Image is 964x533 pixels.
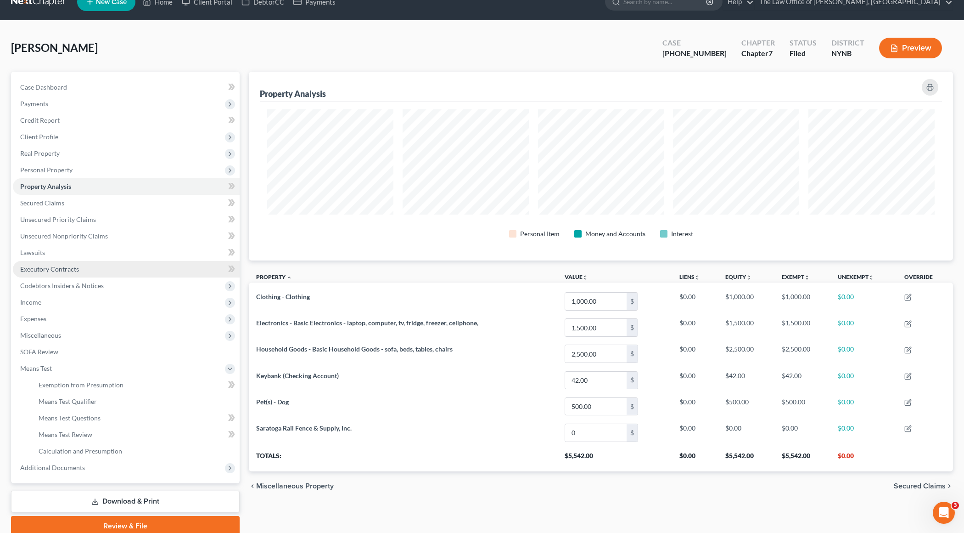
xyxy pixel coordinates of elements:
[256,372,339,380] span: Keybank (Checking Account)
[897,268,953,289] th: Override
[774,341,830,367] td: $2,500.00
[695,275,700,280] i: unfold_more
[838,273,874,280] a: Unexemptunfold_more
[725,273,751,280] a: Equityunfold_more
[627,293,638,310] div: $
[774,367,830,393] td: $42.00
[831,38,864,48] div: District
[565,273,588,280] a: Valueunfold_more
[830,314,897,340] td: $0.00
[672,420,718,446] td: $0.00
[830,393,897,420] td: $0.00
[20,265,79,273] span: Executory Contracts
[20,331,61,339] span: Miscellaneous
[39,447,122,455] span: Calculation and Presumption
[256,293,310,301] span: Clothing - Clothing
[20,149,60,157] span: Real Property
[20,83,67,91] span: Case Dashboard
[20,464,85,471] span: Additional Documents
[741,38,775,48] div: Chapter
[741,48,775,59] div: Chapter
[946,482,953,490] i: chevron_right
[20,298,41,306] span: Income
[672,446,718,471] th: $0.00
[627,424,638,442] div: $
[804,275,810,280] i: unfold_more
[565,293,627,310] input: 0.00
[20,364,52,372] span: Means Test
[260,88,326,99] div: Property Analysis
[39,431,92,438] span: Means Test Review
[20,282,104,289] span: Codebtors Insiders & Notices
[879,38,942,58] button: Preview
[627,345,638,363] div: $
[565,398,627,415] input: 0.00
[256,345,453,353] span: Household Goods - Basic Household Goods - sofa, beds, tables, chairs
[746,275,751,280] i: unfold_more
[249,446,557,471] th: Totals:
[627,319,638,336] div: $
[256,424,352,432] span: Saratoga Rail Fence & Supply, Inc.
[20,315,46,323] span: Expenses
[718,288,774,314] td: $1,000.00
[718,420,774,446] td: $0.00
[20,232,108,240] span: Unsecured Nonpriority Claims
[672,367,718,393] td: $0.00
[565,319,627,336] input: 0.00
[627,398,638,415] div: $
[679,273,700,280] a: Liensunfold_more
[20,133,58,141] span: Client Profile
[565,424,627,442] input: 0.00
[13,112,240,129] a: Credit Report
[774,393,830,420] td: $500.00
[774,288,830,314] td: $1,000.00
[13,195,240,211] a: Secured Claims
[20,182,71,190] span: Property Analysis
[13,211,240,228] a: Unsecured Priority Claims
[790,38,817,48] div: Status
[31,377,240,393] a: Exemption from Presumption
[39,414,101,422] span: Means Test Questions
[31,443,240,459] a: Calculation and Presumption
[565,372,627,389] input: 0.00
[256,273,292,280] a: Property expand_less
[585,229,645,238] div: Money and Accounts
[31,393,240,410] a: Means Test Qualifier
[13,344,240,360] a: SOFA Review
[718,367,774,393] td: $42.00
[583,275,588,280] i: unfold_more
[869,275,874,280] i: unfold_more
[31,426,240,443] a: Means Test Review
[774,446,830,471] th: $5,542.00
[774,314,830,340] td: $1,500.00
[830,288,897,314] td: $0.00
[718,341,774,367] td: $2,500.00
[249,482,334,490] button: chevron_left Miscellaneous Property
[256,319,478,327] span: Electronics - Basic Electronics - laptop, computer, tv, fridge, freezer, cellphone,
[565,345,627,363] input: 0.00
[830,367,897,393] td: $0.00
[662,38,727,48] div: Case
[627,372,638,389] div: $
[286,275,292,280] i: expand_less
[20,199,64,207] span: Secured Claims
[830,446,897,471] th: $0.00
[672,288,718,314] td: $0.00
[39,397,97,405] span: Means Test Qualifier
[557,446,672,471] th: $5,542.00
[39,381,123,389] span: Exemption from Presumption
[20,348,58,356] span: SOFA Review
[790,48,817,59] div: Filed
[831,48,864,59] div: NYNB
[768,49,773,57] span: 7
[20,249,45,256] span: Lawsuits
[782,273,810,280] a: Exemptunfold_more
[671,229,693,238] div: Interest
[13,178,240,195] a: Property Analysis
[11,491,240,512] a: Download & Print
[672,341,718,367] td: $0.00
[20,100,48,108] span: Payments
[672,393,718,420] td: $0.00
[662,48,727,59] div: [PHONE_NUMBER]
[20,116,60,124] span: Credit Report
